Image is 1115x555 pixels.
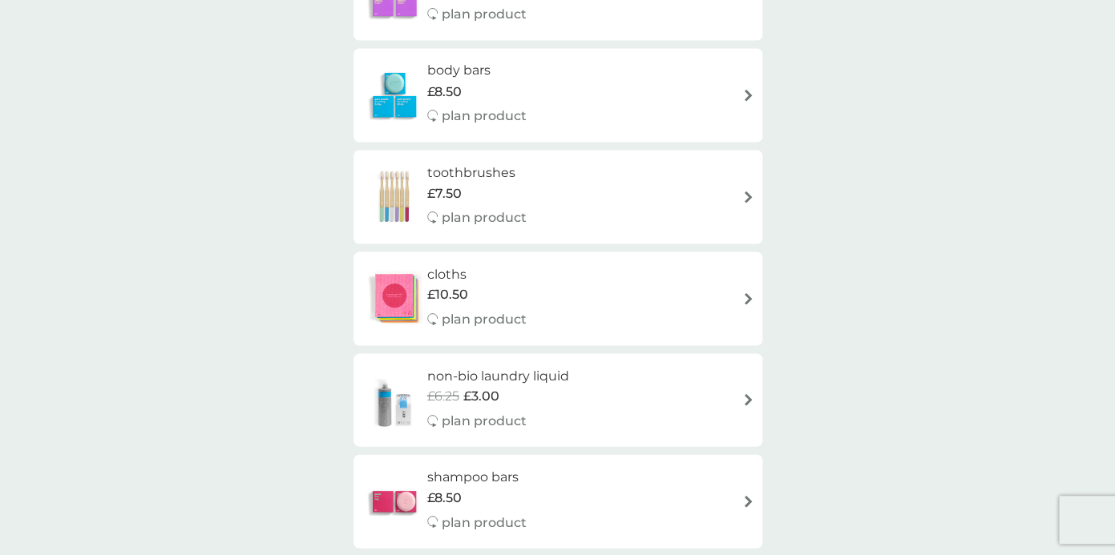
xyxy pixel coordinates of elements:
[442,207,527,227] p: plan product
[442,410,527,431] p: plan product
[427,284,468,304] span: £10.50
[427,263,527,284] h6: cloths
[463,385,499,406] span: £3.00
[442,512,527,533] p: plan product
[742,495,754,507] img: arrow right
[742,89,754,101] img: arrow right
[742,292,754,304] img: arrow right
[427,385,459,406] span: £6.25
[427,60,527,81] h6: body bars
[742,191,754,203] img: arrow right
[362,270,427,326] img: cloths
[742,393,754,405] img: arrow right
[427,162,527,183] h6: toothbrushes
[362,67,427,123] img: body bars
[427,487,462,508] span: £8.50
[427,365,569,386] h6: non-bio laundry liquid
[427,183,462,203] span: £7.50
[427,81,462,102] span: £8.50
[362,372,427,428] img: non-bio laundry liquid
[362,473,427,529] img: shampoo bars
[442,4,527,25] p: plan product
[427,466,527,487] h6: shampoo bars
[442,105,527,126] p: plan product
[362,168,427,224] img: toothbrushes
[442,308,527,329] p: plan product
